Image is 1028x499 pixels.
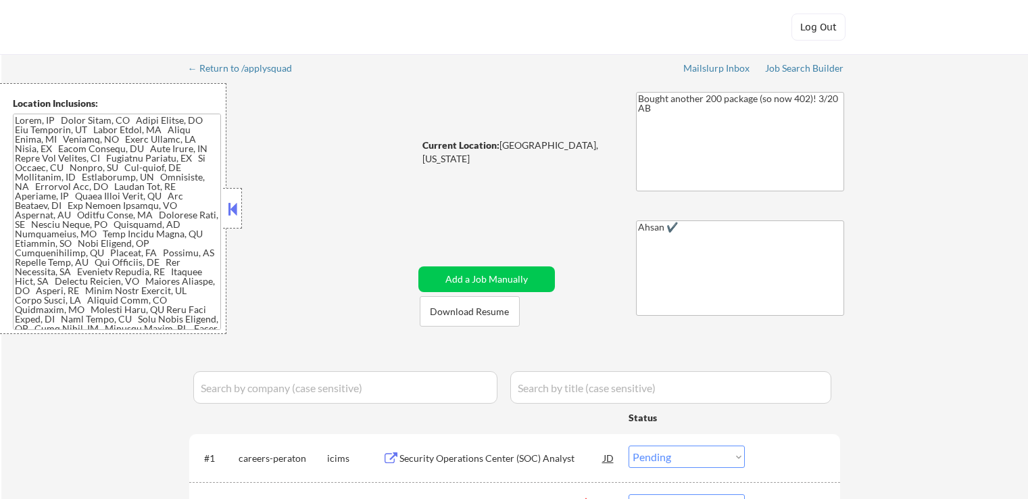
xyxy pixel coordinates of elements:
[188,64,305,73] div: ← Return to /applysquad
[510,371,831,404] input: Search by title (case sensitive)
[629,405,745,429] div: Status
[420,296,520,327] button: Download Resume
[422,139,499,151] strong: Current Location:
[399,452,604,465] div: Security Operations Center (SOC) Analyst
[418,266,555,292] button: Add a Job Manually
[193,371,497,404] input: Search by company (case sensitive)
[327,452,383,465] div: icims
[204,452,228,465] div: #1
[239,452,327,465] div: careers-peraton
[602,446,616,470] div: JD
[13,97,221,110] div: Location Inclusions:
[765,64,844,73] div: Job Search Builder
[188,63,305,76] a: ← Return to /applysquad
[422,139,614,165] div: [GEOGRAPHIC_DATA], [US_STATE]
[683,64,751,73] div: Mailslurp Inbox
[791,14,846,41] button: Log Out
[683,63,751,76] a: Mailslurp Inbox
[765,63,844,76] a: Job Search Builder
